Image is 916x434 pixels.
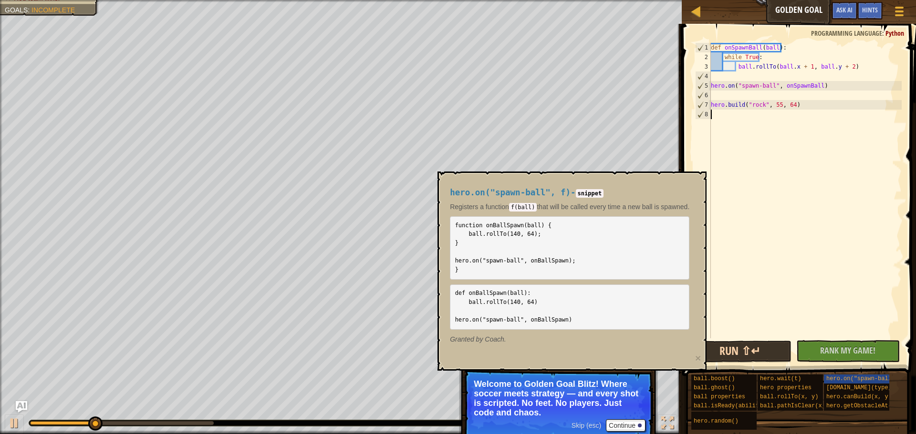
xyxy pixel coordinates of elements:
div: 8 [696,110,711,119]
span: ball.ghost() [694,384,735,391]
span: Python [885,29,904,38]
span: hero.on("spawn-ball", f) [450,188,571,197]
button: Continue [606,419,645,432]
span: hero.getObstacleAt(x, y) [826,403,909,409]
span: [DOMAIN_NAME](type, x, y) [826,384,912,391]
span: ball.isReady(ability) [694,403,766,409]
button: Show game menu [887,2,911,24]
em: Coach. [450,335,506,343]
span: : [28,6,31,14]
button: Run ⇧↵ [688,341,791,363]
button: Ask AI [832,2,857,20]
span: Hints [862,5,878,14]
span: hero.random() [694,418,739,424]
span: Rank My Game! [820,344,875,356]
div: 3 [695,62,711,71]
button: Rank My Game! [796,340,899,362]
span: Incomplete [31,6,75,14]
button: × [695,353,701,363]
span: ball.pathIsClear(x, y) [760,403,835,409]
button: Ask AI [16,401,27,413]
span: Goals [5,6,28,14]
span: hero.on("spawn-ball", f) [826,375,909,382]
p: Welcome to Golden Goal Blitz! Where soccer meets strategy — and every shot is scripted. No feet. ... [474,379,643,417]
div: 2 [695,52,711,62]
span: ball.boost() [694,375,735,382]
h4: - [450,188,689,197]
code: def onBallSpawn(ball): ball.rollTo(140, 64) hero.on("spawn-ball", onBallSpawn) [455,290,572,323]
code: snippet [576,189,604,198]
div: 7 [696,100,711,110]
span: hero.wait(t) [760,375,801,382]
span: ball properties [694,394,745,400]
span: Skip (esc) [572,422,601,429]
span: Programming language [811,29,882,38]
span: : [882,29,885,38]
button: Ctrl + P: Play [5,414,24,434]
span: hero properties [760,384,812,391]
button: Toggle fullscreen [658,414,677,434]
p: Registers a function that will be called every time a new ball is spawned. [450,202,689,212]
span: hero.canBuild(x, y) [826,394,892,400]
div: 5 [696,81,711,91]
span: Granted by [450,335,485,343]
span: Ask AI [836,5,853,14]
div: 4 [696,71,711,81]
code: f(ball) [509,203,537,212]
div: 6 [696,91,711,100]
span: ball.rollTo(x, y) [760,394,818,400]
code: function onBallSpawn(ball) { ball.rollTo(140, 64); } hero.on("spawn-ball", onBallSpawn); } [455,222,576,273]
div: 1 [696,43,711,52]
